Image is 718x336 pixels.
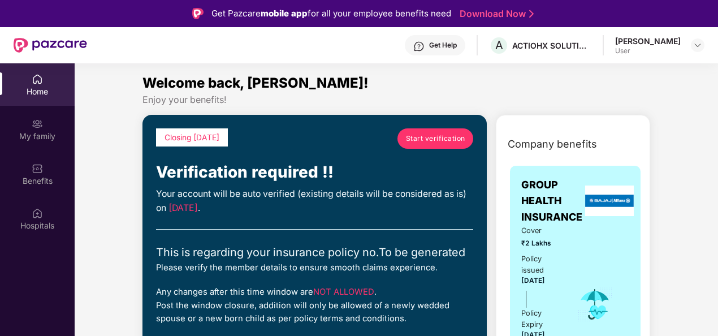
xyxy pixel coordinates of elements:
div: Enjoy your benefits! [142,94,650,106]
a: Download Now [460,8,530,20]
div: Verification required !! [156,160,473,185]
img: svg+xml;base64,PHN2ZyBpZD0iQmVuZWZpdHMiIHhtbG5zPSJodHRwOi8vd3d3LnczLm9yZy8yMDAwL3N2ZyIgd2lkdGg9Ij... [32,163,43,174]
div: ACTIOHX SOLUTIONS PRIVATE LIMITED [512,40,591,51]
div: User [615,46,681,55]
span: GROUP HEALTH INSURANCE [521,177,582,225]
span: Welcome back, [PERSON_NAME]! [142,75,369,91]
span: Cover [521,225,561,236]
div: Your account will be auto verified (existing details will be considered as is) on . [156,187,473,216]
div: Policy Expiry [521,308,561,330]
img: svg+xml;base64,PHN2ZyBpZD0iRHJvcGRvd24tMzJ4MzIiIHhtbG5zPSJodHRwOi8vd3d3LnczLm9yZy8yMDAwL3N2ZyIgd2... [693,41,702,50]
span: A [495,38,503,52]
img: Logo [192,8,204,19]
span: Start verification [406,133,465,144]
strong: mobile app [261,8,308,19]
img: insurerLogo [585,186,634,216]
span: ₹2 Lakhs [521,238,561,249]
span: Company benefits [508,136,597,152]
img: svg+xml;base64,PHN2ZyBpZD0iSGVscC0zMngzMiIgeG1sbnM9Imh0dHA6Ly93d3cudzMub3JnLzIwMDAvc3ZnIiB3aWR0aD... [413,41,425,52]
div: Please verify the member details to ensure smooth claims experience. [156,261,473,274]
img: New Pazcare Logo [14,38,87,53]
img: svg+xml;base64,PHN2ZyB3aWR0aD0iMjAiIGhlaWdodD0iMjAiIHZpZXdCb3g9IjAgMCAyMCAyMCIgZmlsbD0ibm9uZSIgeG... [32,118,43,130]
div: Policy issued [521,253,561,276]
img: svg+xml;base64,PHN2ZyBpZD0iSG9tZSIgeG1sbnM9Imh0dHA6Ly93d3cudzMub3JnLzIwMDAvc3ZnIiB3aWR0aD0iMjAiIG... [32,74,43,85]
img: svg+xml;base64,PHN2ZyBpZD0iSG9zcGl0YWxzIiB4bWxucz0iaHR0cDovL3d3dy53My5vcmcvMjAwMC9zdmciIHdpZHRoPS... [32,208,43,219]
div: This is regarding your insurance policy no. To be generated [156,244,473,261]
span: [DATE] [168,203,198,213]
a: Start verification [397,128,473,149]
img: Stroke [529,8,534,20]
span: NOT ALLOWED [313,287,374,297]
span: Closing [DATE] [165,133,219,142]
img: icon [577,286,613,323]
div: Get Pazcare for all your employee benefits need [211,7,451,20]
div: Any changes after this time window are . Post the window closure, addition will only be allowed o... [156,286,473,325]
div: Get Help [429,41,457,50]
div: [PERSON_NAME] [615,36,681,46]
span: [DATE] [521,277,545,285]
